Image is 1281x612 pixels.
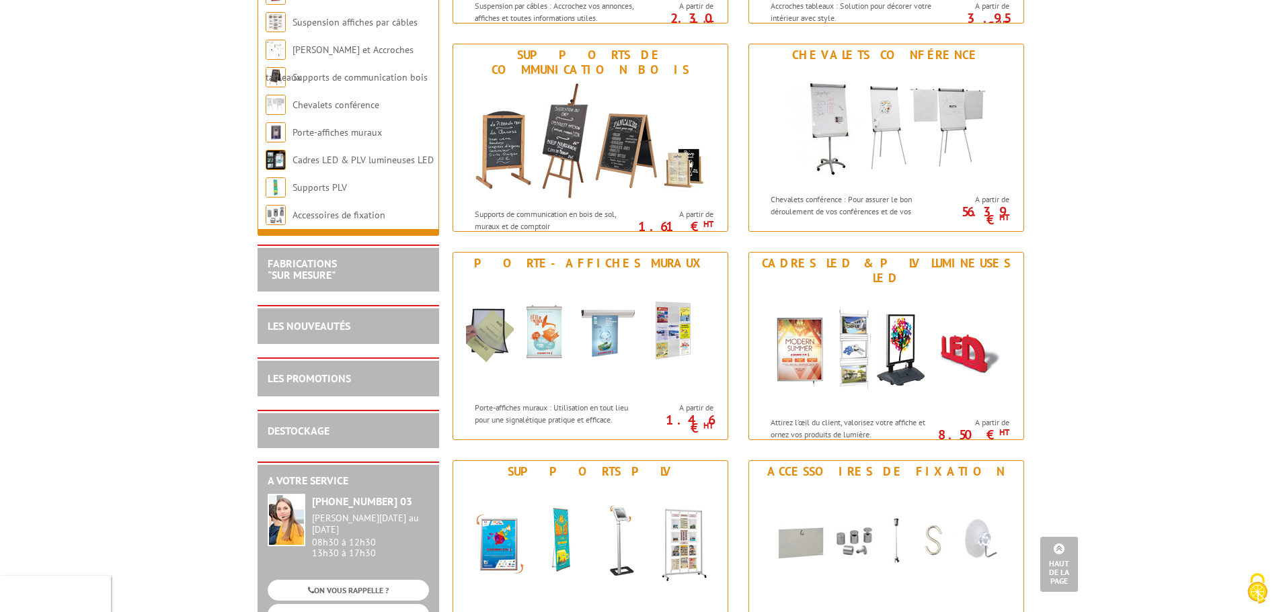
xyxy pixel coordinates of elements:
img: Cadres LED & PLV lumineuses LED [266,150,286,170]
span: A partir de [941,1,1009,11]
div: Chevalets conférence [752,48,1020,62]
span: A partir de [941,194,1009,205]
a: Chevalets conférence [293,99,379,111]
button: Cookies (fenêtre modale) [1234,566,1281,612]
p: 3.95 € [934,14,1009,30]
sup: HT [703,18,713,30]
div: 08h30 à 12h30 13h30 à 17h30 [312,513,429,559]
span: A partir de [645,402,713,413]
p: Attirez l’œil du client, valorisez votre affiche et ornez vos produits de lumière. [771,417,937,439]
a: LES NOUVEAUTÉS [268,319,350,333]
a: Suspension affiches par câbles [293,16,418,28]
div: [PERSON_NAME][DATE] au [DATE] [312,513,429,535]
a: Haut de la page [1040,537,1078,592]
div: Supports PLV [457,464,724,479]
p: 1.61 € [638,222,713,230]
p: 2.30 € [638,14,713,30]
a: LES PROMOTIONS [268,371,351,385]
img: widget-service.jpg [268,494,305,546]
h2: A votre service [268,475,429,487]
a: Supports de communication bois [293,71,428,83]
a: Accessoires de fixation [293,209,385,221]
img: Cimaises et Accroches tableaux [266,40,286,60]
img: Chevalets conférence [762,66,1011,187]
img: Accessoires de fixation [762,482,1011,603]
span: A partir de [645,209,713,220]
a: Porte-affiches muraux [293,126,382,138]
img: Supports PLV [266,177,286,198]
img: Suspension affiches par câbles [266,12,286,32]
sup: HT [703,218,713,230]
img: Cookies (fenêtre modale) [1241,572,1274,605]
p: Supports de communication en bois de sol, muraux et de comptoir [475,208,642,231]
a: Chevalets conférence Chevalets conférence Chevalets conférence : Pour assurer le bon déroulement ... [748,44,1024,232]
div: Porte-affiches muraux [457,256,724,271]
img: Porte-affiches muraux [466,274,715,395]
img: Cadres LED & PLV lumineuses LED [762,289,1011,410]
p: Porte-affiches muraux : Utilisation en tout lieu pour une signalétique pratique et efficace. [475,402,642,425]
img: Supports PLV [466,482,715,603]
span: A partir de [941,417,1009,428]
p: Chevalets conférence : Pour assurer le bon déroulement de vos conférences et de vos réunions. [771,193,937,228]
a: Cadres LED & PLV lumineuses LED [293,154,434,166]
sup: HT [703,420,713,431]
div: Cadres LED & PLV lumineuses LED [752,256,1020,286]
sup: HT [999,427,1009,438]
a: Cadres LED & PLV lumineuses LED Cadres LED & PLV lumineuses LED Attirez l’œil du client, valorise... [748,252,1024,440]
a: Supports PLV [293,181,347,193]
a: DESTOCKAGE [268,424,329,437]
div: Accessoires de fixation [752,464,1020,479]
img: Chevalets conférence [266,95,286,115]
strong: [PHONE_NUMBER] 03 [312,494,412,508]
img: Supports de communication bois [466,81,715,202]
a: ON VOUS RAPPELLE ? [268,580,429,601]
sup: HT [999,18,1009,30]
img: Accessoires de fixation [266,205,286,225]
sup: HT [999,212,1009,223]
a: Supports de communication bois Supports de communication bois Supports de communication en bois d... [453,44,728,232]
img: Porte-affiches muraux [266,122,286,142]
p: 56.39 € [934,208,1009,224]
p: 8.50 € [934,431,1009,439]
a: Porte-affiches muraux Porte-affiches muraux Porte-affiches muraux : Utilisation en tout lieu pour... [453,252,728,440]
a: FABRICATIONS"Sur Mesure" [268,257,337,282]
p: 1.46 € [638,416,713,432]
a: [PERSON_NAME] et Accroches tableaux [266,44,414,83]
div: Supports de communication bois [457,48,724,77]
span: A partir de [645,1,713,11]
